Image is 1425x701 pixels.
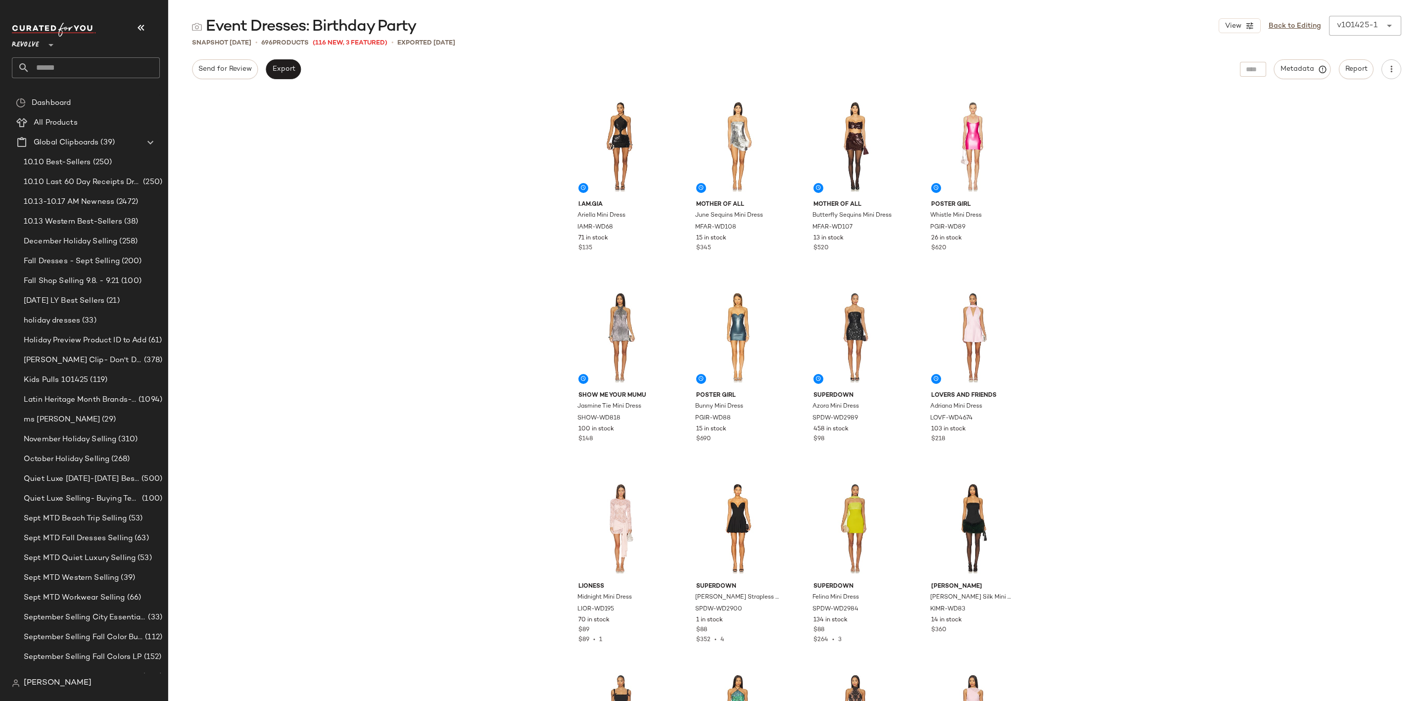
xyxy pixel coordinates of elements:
span: (39) [98,137,115,148]
span: Report [1345,65,1368,73]
span: • [828,637,838,643]
span: holiday dresses [24,315,80,327]
span: PGIR-WD88 [695,414,731,423]
span: Quiet Luxe Selling- Buying Team [24,493,140,505]
span: Felina Mini Dress [812,593,859,602]
span: Whistle Mini Dress [930,211,982,220]
span: superdown [696,582,780,591]
span: $690 [696,435,711,444]
img: svg%3e [192,22,202,32]
span: [DATE] LY Best Sellers [24,295,104,307]
img: PGIR-WD89_V1.jpg [923,96,1023,196]
img: KIMR-WD83_V1.jpg [923,478,1023,578]
span: $98 [813,435,824,444]
span: LIOR-WD195 [577,605,614,614]
span: Fall Shop Selling 9.8. - 9.21 [24,276,119,287]
span: SPDW-WD2900 [695,605,742,614]
img: LIOR-WD195_V1.jpg [570,478,670,578]
span: 26 in stock [931,234,962,243]
span: 14 in stock [931,616,962,625]
span: $88 [696,626,707,635]
span: 10.10 Best-Sellers [24,157,91,168]
span: SPDW-WD2984 [812,605,858,614]
span: (66) [125,592,142,604]
span: Mother of All [696,200,780,209]
img: SPDW-WD2984_V1.jpg [806,478,905,578]
img: SHOW-WD818_V1.jpg [570,287,670,387]
span: Mother of All [813,200,897,209]
span: $520 [813,244,829,253]
span: POSTER GIRL [931,200,1015,209]
span: (33) [146,612,162,623]
span: 1 in stock [696,616,723,625]
span: $264 [813,637,828,643]
button: View [1219,18,1260,33]
span: (268) [109,454,130,465]
span: June Sequins Mini Dress [695,211,763,220]
span: September Selling Fall Colors Luxe Brown [24,671,141,683]
span: $352 [696,637,711,643]
img: MFAR-WD107_V1.jpg [806,96,905,196]
span: Sept MTD Western Selling [24,572,119,584]
span: Sept MTD Fall Dresses Selling [24,533,133,544]
span: MFAR-WD107 [812,223,853,232]
img: SPDW-WD2989_V1.jpg [806,287,905,387]
img: LOVF-WD4674_V1.jpg [923,287,1023,387]
span: 15 in stock [696,425,726,434]
span: Dashboard [32,97,71,109]
span: 134 in stock [813,616,848,625]
div: v101425-1 [1337,20,1377,32]
span: Fall Dresses - Sept Selling [24,256,120,267]
span: (200) [120,256,142,267]
span: (63) [133,533,149,544]
span: (119) [88,374,107,386]
span: 70 in stock [578,616,610,625]
span: September Selling Fall Color Burgundy & Mauve [24,632,143,643]
span: (258) [117,236,138,247]
span: (500) [140,473,162,485]
a: Back to Editing [1269,21,1321,31]
span: $360 [931,626,947,635]
span: [PERSON_NAME] [931,582,1015,591]
img: cfy_white_logo.C9jOOHJF.svg [12,23,96,37]
span: Midnight Mini Dress [577,593,632,602]
span: (112) [143,632,162,643]
span: 458 in stock [813,425,849,434]
span: (100) [119,276,142,287]
span: Sept MTD Beach Trip Selling [24,513,127,524]
span: (116 New, 3 Featured) [313,38,387,48]
span: 1 [599,637,602,643]
span: • [589,637,599,643]
span: [PERSON_NAME] Silk Mini Dress [930,593,1014,602]
div: Products [261,38,309,48]
span: IAMR-WD68 [577,223,613,232]
span: Metadata [1280,65,1325,74]
span: Kids Pulls 101425 [24,374,88,386]
span: September Selling Fall Colors LP [24,652,142,663]
span: (53) [127,513,143,524]
span: 10.13-10.17 AM Newness [24,196,114,208]
span: 4 [720,637,724,643]
span: (61) [146,335,162,346]
span: (378) [142,355,162,366]
span: POSTER GIRL [696,391,780,400]
span: [PERSON_NAME] Strapless Dress [695,593,779,602]
span: LOVF-WD4674 [930,414,973,423]
span: $620 [931,244,947,253]
span: • [391,38,393,48]
span: superdown [813,391,897,400]
span: $148 [578,435,593,444]
span: September Selling City Essentials LP [24,612,146,623]
span: (53) [136,553,152,564]
span: [PERSON_NAME] [24,677,92,689]
span: (39) [119,572,135,584]
span: 3 [838,637,842,643]
span: Show Me Your Mumu [578,391,662,400]
span: I.AM.GIA [578,200,662,209]
button: Report [1339,59,1374,79]
span: Azora Mini Dress [812,402,859,411]
span: 10.13 Western Best-Sellers [24,216,122,228]
span: View [1224,22,1241,30]
span: SHOW-WD818 [577,414,620,423]
div: Event Dresses: Birthday Party [192,17,416,37]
